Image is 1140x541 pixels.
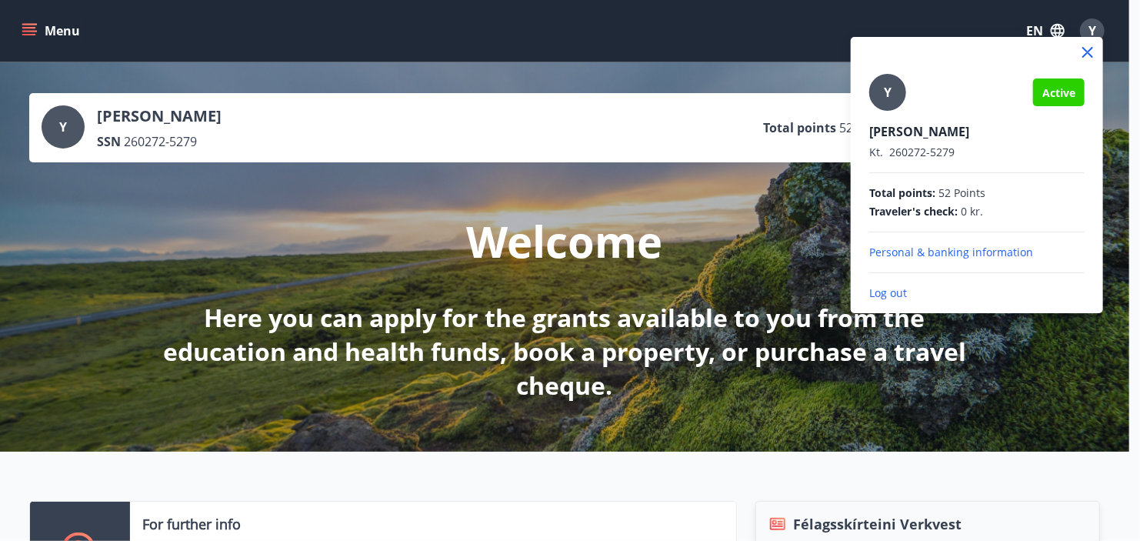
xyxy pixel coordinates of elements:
span: 52 Points [938,185,985,201]
p: 260272-5279 [869,145,1085,160]
span: Y [884,84,892,101]
span: Traveler's check : [869,204,958,219]
p: Personal & banking information [869,245,1085,260]
p: [PERSON_NAME] [869,123,1085,140]
p: Log out [869,286,1085,301]
span: Active [1042,85,1075,100]
span: 0 kr. [961,204,983,219]
span: Total points : [869,185,935,201]
span: Kt. [869,145,883,159]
